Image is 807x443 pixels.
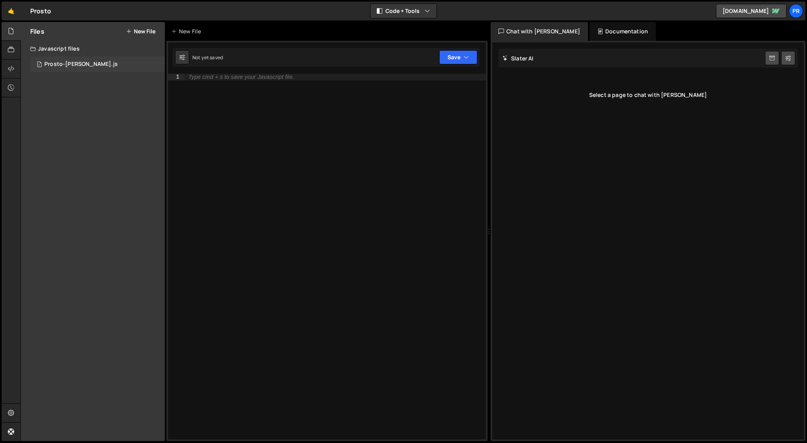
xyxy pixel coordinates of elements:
div: Select a page to chat with [PERSON_NAME] [498,79,798,111]
button: Code + Tools [371,4,436,18]
button: New File [126,28,155,35]
div: New File [171,27,204,35]
div: Documentation [590,22,656,41]
a: Pr [789,4,803,18]
div: Prosto-[PERSON_NAME].js [44,61,118,68]
div: Type cmd + s to save your Javascript file. [188,74,294,80]
a: [DOMAIN_NAME] [716,4,787,18]
div: Chat with [PERSON_NAME] [491,22,588,41]
h2: Slater AI [502,55,534,62]
div: 1 [168,74,184,80]
div: Javascript files [21,41,165,57]
button: Save [439,50,477,64]
h2: Files [30,27,44,36]
div: 15217/39953.js [30,57,165,72]
a: 🤙 [2,2,21,20]
div: Not yet saved [192,54,223,61]
div: Prosto [30,6,51,16]
span: 1 [37,62,42,68]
